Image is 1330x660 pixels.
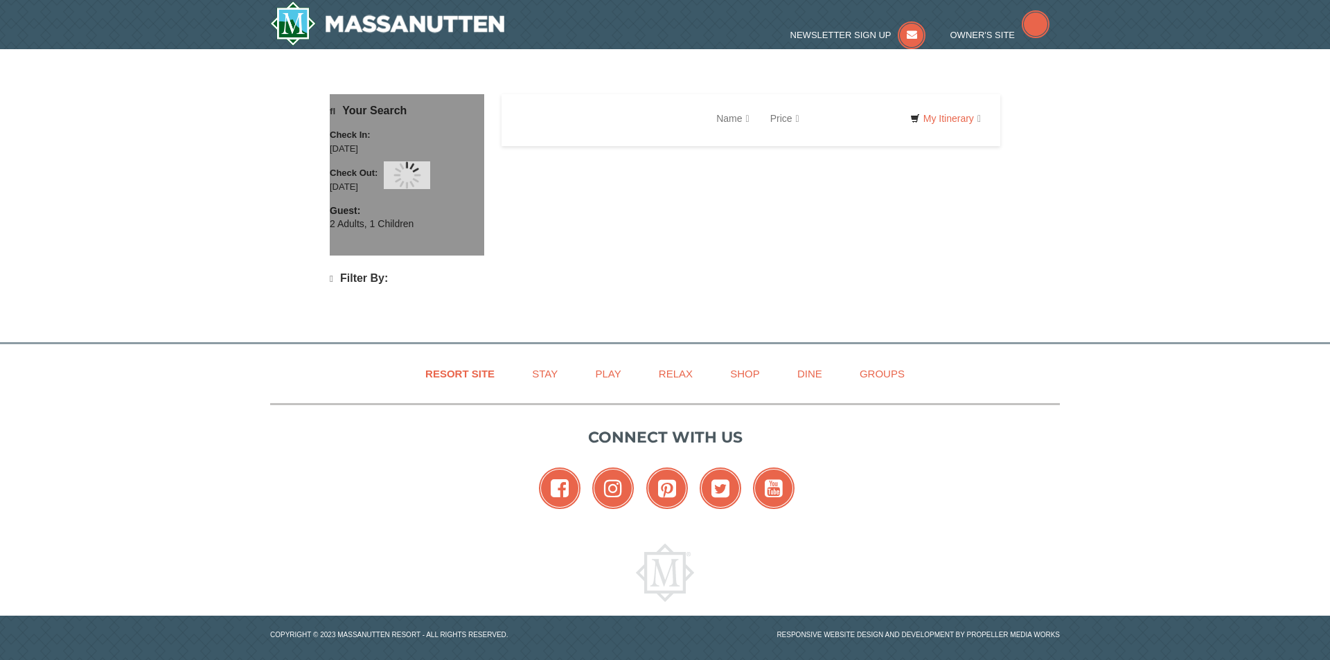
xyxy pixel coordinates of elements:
[515,358,575,389] a: Stay
[842,358,922,389] a: Groups
[270,1,504,46] a: Massanutten Resort
[636,544,694,602] img: Massanutten Resort Logo
[777,631,1060,639] a: Responsive website design and development by Propeller Media Works
[760,105,810,132] a: Price
[393,161,421,189] img: wait gif
[270,426,1060,449] p: Connect with us
[790,30,892,40] span: Newsletter Sign Up
[578,358,638,389] a: Play
[780,358,840,389] a: Dine
[260,630,665,640] p: Copyright © 2023 Massanutten Resort - All Rights Reserved.
[950,30,1016,40] span: Owner's Site
[713,358,777,389] a: Shop
[330,272,484,285] h4: Filter By:
[270,1,504,46] img: Massanutten Resort Logo
[408,358,512,389] a: Resort Site
[790,30,926,40] a: Newsletter Sign Up
[901,108,990,129] a: My Itinerary
[706,105,759,132] a: Name
[641,358,710,389] a: Relax
[950,30,1050,40] a: Owner's Site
